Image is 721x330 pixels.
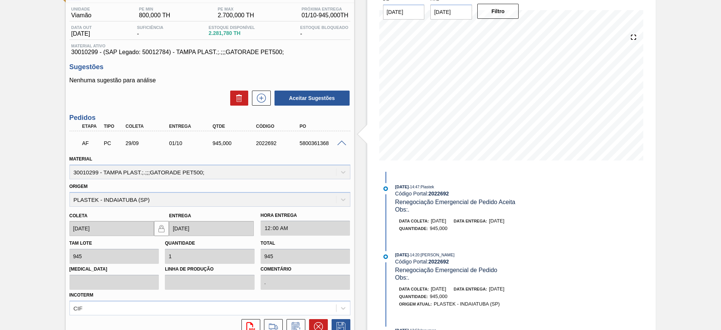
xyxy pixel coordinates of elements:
[124,140,172,146] div: 29/09/2025
[157,224,166,233] img: locked
[395,267,497,273] span: Renegociação Emergencial de Pedido
[395,253,409,257] span: [DATE]
[395,274,409,281] span: Obs: .
[69,221,154,236] input: dd/mm/yyyy
[218,12,254,19] span: 2.700,000 TH
[167,124,216,129] div: Entrega
[209,25,255,30] span: Estoque Disponível
[395,259,573,265] div: Código Portal:
[254,124,303,129] div: Código
[69,77,350,84] p: Nenhuma sugestão para análise
[71,12,92,19] span: Viamão
[69,63,350,71] h3: Sugestões
[102,124,124,129] div: Tipo
[135,25,165,37] div: -
[69,156,92,162] label: Material
[271,90,350,106] div: Aceitar Sugestões
[154,221,169,236] button: locked
[248,91,271,106] div: Nova sugestão
[211,140,259,146] div: 945,000
[399,294,428,299] span: Quantidade :
[209,30,255,36] span: 2.281,780 TH
[139,7,170,11] span: PE MIN
[137,25,163,30] span: Suficiência
[102,140,124,146] div: Pedido de Compra
[71,25,92,30] span: Data out
[298,124,347,129] div: PO
[139,12,170,19] span: 800,000 TH
[428,259,449,265] strong: 2022692
[211,124,259,129] div: Qtde
[409,185,419,189] span: - 14:47
[430,226,448,231] span: 945,000
[430,5,472,20] input: dd/mm/yyyy
[165,241,195,246] label: Quantidade
[395,191,573,197] div: Código Portal:
[169,221,254,236] input: dd/mm/yyyy
[302,12,348,19] span: 01/10 - 945,000 TH
[69,114,350,122] h3: Pedidos
[71,7,92,11] span: Unidade
[419,253,455,257] span: : [PERSON_NAME]
[69,213,87,218] label: Coleta
[69,292,94,298] label: Incoterm
[399,226,428,231] span: Quantidade :
[124,124,172,129] div: Coleta
[71,30,92,37] span: [DATE]
[254,140,303,146] div: 2022692
[454,287,487,291] span: Data entrega:
[261,264,350,275] label: Comentário
[80,135,103,151] div: Aguardando Faturamento
[165,264,255,275] label: Linha de Produção
[489,286,504,292] span: [DATE]
[477,4,519,19] button: Filtro
[226,91,248,106] div: Excluir Sugestões
[275,91,350,106] button: Aceitar Sugestões
[74,305,83,311] div: CIF
[434,301,500,307] span: PLASTEK - INDAIATUBA (SP)
[80,124,103,129] div: Etapa
[218,7,254,11] span: PE MAX
[261,241,275,246] label: Total
[298,140,347,146] div: 5800361368
[428,191,449,197] strong: 2022692
[302,7,348,11] span: Próxima Entrega
[431,286,446,292] span: [DATE]
[395,206,409,213] span: Obs: .
[419,185,434,189] span: : Plastek
[169,213,191,218] label: Entrega
[395,199,515,205] span: Renegociação Emergencial de Pedido Aceita
[71,44,348,48] span: Material ativo
[399,219,429,223] span: Data coleta:
[399,287,429,291] span: Data coleta:
[430,294,448,299] span: 945,000
[82,140,101,146] p: AF
[71,49,348,56] span: 30010299 - (SAP Legado: 50012784) - TAMPA PLAST.;.;;;GATORADE PET500;
[409,253,419,257] span: - 14:20
[69,264,159,275] label: [MEDICAL_DATA]
[383,254,388,259] img: atual
[454,219,487,223] span: Data entrega:
[298,25,350,37] div: -
[431,218,446,224] span: [DATE]
[383,186,388,191] img: atual
[69,184,88,189] label: Origem
[69,241,92,246] label: Tam lote
[383,5,425,20] input: dd/mm/yyyy
[399,302,432,306] span: Origem Atual:
[395,185,409,189] span: [DATE]
[261,210,350,221] label: Hora Entrega
[300,25,348,30] span: Estoque Bloqueado
[167,140,216,146] div: 01/10/2025
[489,218,504,224] span: [DATE]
